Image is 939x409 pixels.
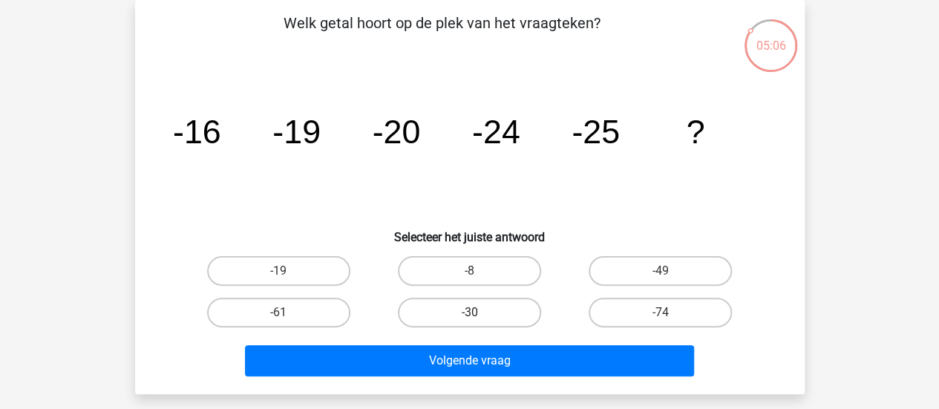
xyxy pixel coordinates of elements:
label: -49 [589,256,732,286]
label: -61 [207,298,350,327]
label: -30 [398,298,541,327]
tspan: -24 [471,113,520,150]
tspan: -20 [372,113,420,150]
label: -8 [398,256,541,286]
tspan: ? [686,113,704,150]
tspan: -16 [172,113,220,150]
label: -19 [207,256,350,286]
div: 05:06 [743,18,799,55]
button: Volgende vraag [245,345,694,376]
p: Welk getal hoort op de plek van het vraagteken? [159,12,725,56]
tspan: -19 [272,113,321,150]
tspan: -25 [572,113,620,150]
h6: Selecteer het juiste antwoord [159,218,781,244]
label: -74 [589,298,732,327]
